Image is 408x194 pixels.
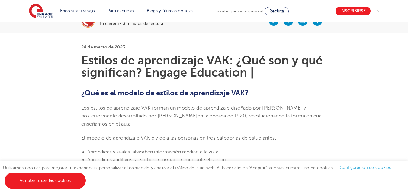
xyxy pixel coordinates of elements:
[81,54,323,79] font: Estilos de aprendizaje VAK: ¿Qué son y qué significan? Engage Education |
[20,178,71,183] font: Aceptar todas las cookies
[214,9,263,13] font: Escuelas que buscan personal
[87,149,218,155] font: Aprendices visuales: absorben información mediante la vista
[81,113,322,127] font: en la década de 1920, revolucionando la forma en que enseñamos en el aula
[3,166,334,170] font: Utilizamos cookies para mejorar tu experiencia, personalizar el contenido y analizar el tráfico d...
[336,7,371,15] a: Inscribirse
[29,4,53,19] img: Educación comprometida
[99,21,163,26] font: Tu carrera • 3 minutos de lectura
[147,8,194,13] a: Blogs y últimas noticias
[130,121,132,127] font: .
[340,165,391,170] a: Configuración de cookies
[81,105,306,119] font: Los estilos de aprendizaje VAK forman un modelo de aprendizaje diseñado por [PERSON_NAME] y poste...
[265,7,289,15] a: Recluta
[87,157,227,163] font: Aprendices auditivos: absorben información mediante el sonido.
[81,89,249,97] font: ¿Qué es el modelo de estilos de aprendizaje VAK?
[269,9,284,13] font: Recluta
[108,8,134,13] a: Para escuelas
[81,135,276,141] font: El modelo de aprendizaje VAK divide a las personas en tres categorías de estudiantes:
[5,173,86,189] a: Aceptar todas las cookies
[81,44,125,49] font: 24 de marzo de 2023
[340,9,366,13] font: Inscribirse
[60,8,95,13] a: Encontrar trabajo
